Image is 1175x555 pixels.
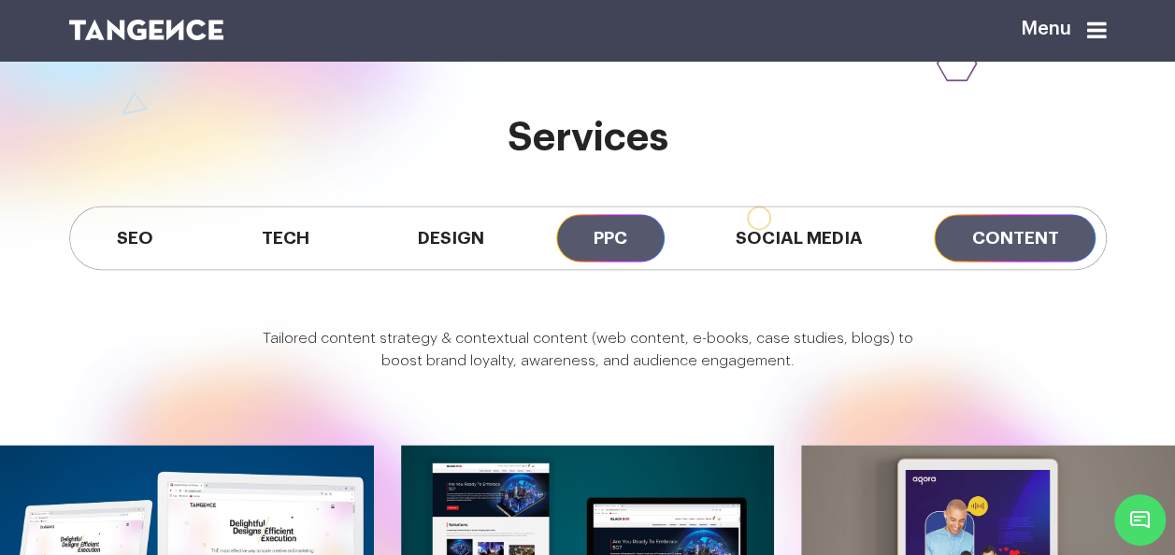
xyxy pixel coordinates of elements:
span: SEO [79,214,191,262]
span: Content [934,214,1096,262]
span: Social Media [698,214,900,262]
span: Design [380,214,522,262]
span: Tech [224,214,347,262]
span: Chat Widget [1114,494,1166,546]
img: logo SVG [69,20,224,40]
span: PPC [556,214,665,262]
h2: services [69,116,1107,159]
